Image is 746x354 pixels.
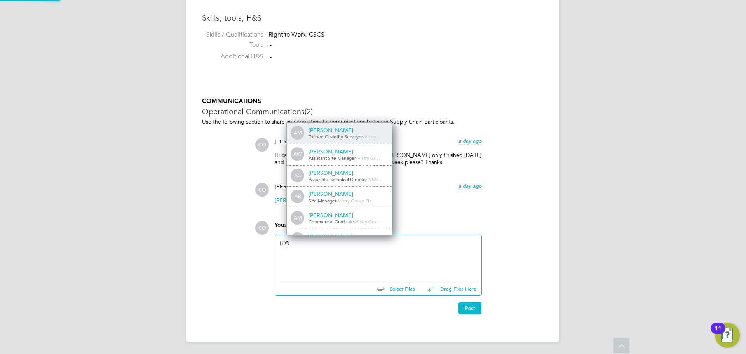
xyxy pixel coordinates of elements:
span: Trainee Quantity Surveyor [309,133,363,140]
div: Right to Work, CSCS [268,31,544,39]
span: CO [255,183,269,197]
div: [PERSON_NAME] [309,212,386,219]
span: - [270,53,272,61]
span: [PERSON_NAME] [275,183,320,190]
span: Commercial Graduate [309,218,354,225]
div: [PERSON_NAME] [309,148,386,155]
button: Open Resource Center, 11 new notifications [715,323,740,348]
span: Associate Technical Director [309,176,367,182]
span: Vistry Gr… [357,155,380,161]
div: 11 [715,328,722,338]
button: Post [458,302,481,314]
label: Tools [202,41,263,49]
span: - [354,218,356,225]
div: Hi [280,240,477,273]
span: [PERSON_NAME] [275,138,320,145]
span: Vistry… [364,133,381,140]
span: Assistant Site Manager [309,155,356,161]
p: Use the following section to share any operational communications between Supply Chain participants. [202,118,544,125]
label: Skills / Qualifications [202,31,263,39]
span: Site Manager [309,197,336,204]
span: - [363,133,364,140]
h3: Operational Communications [202,106,544,117]
span: Vistry Gro… [356,218,381,225]
span: AM [291,212,304,224]
div: [PERSON_NAME] [309,190,386,197]
button: Drag Files Here [421,281,477,297]
span: (2) [305,106,313,117]
span: - [356,155,357,161]
span: AC [291,169,304,182]
div: say: [275,221,482,235]
span: - [367,176,369,182]
span: You [275,221,284,228]
span: AW [291,148,304,160]
span: a day ago [458,183,482,189]
span: Vistr… [369,176,383,182]
div: [PERSON_NAME] [309,169,386,176]
span: CO [255,221,269,235]
span: Vistry Group Plc [338,197,371,204]
div: [PERSON_NAME] [309,127,386,134]
h3: Skills, tools, H&S [202,13,544,23]
span: AM [291,127,304,139]
p: Hi can we please get this extended please as [PERSON_NAME] only finished [DATE] and is due last w... [275,152,482,166]
span: CO [255,138,269,152]
span: - [270,41,272,49]
span: - [336,197,338,204]
span: AH [291,233,304,246]
span: AB [291,190,304,203]
span: a day ago [458,138,482,144]
h5: COMMUNICATIONS [202,97,544,105]
div: [PERSON_NAME] [309,233,386,240]
label: Additional H&S [202,52,263,61]
span: [PERSON_NAME] [275,197,319,204]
